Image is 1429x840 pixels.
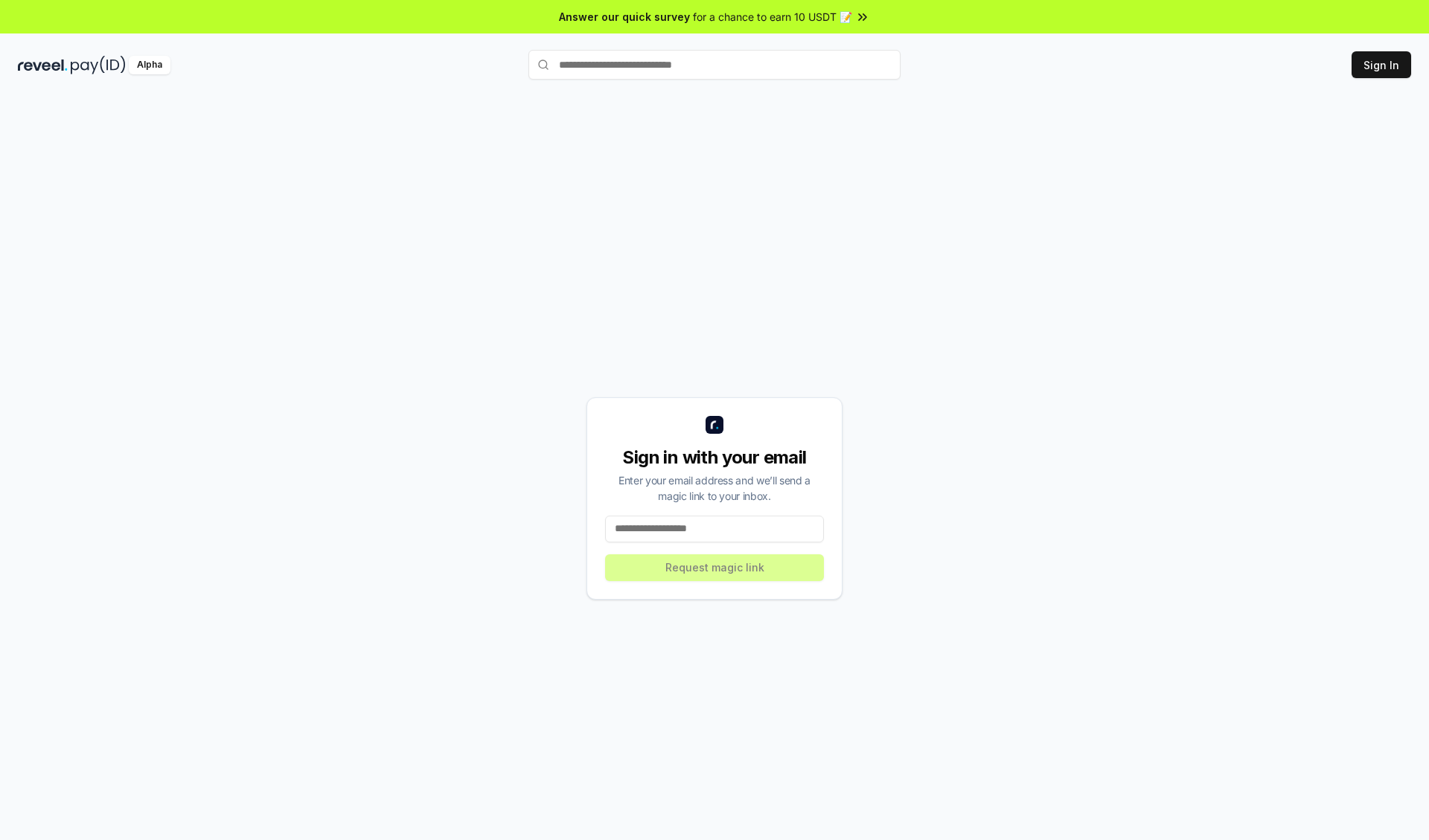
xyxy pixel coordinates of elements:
span: for a chance to earn 10 USDT 📝 [693,9,852,25]
span: Answer our quick survey [559,9,690,25]
img: reveel_dark [18,56,68,74]
div: Alpha [129,56,170,74]
div: Enter your email address and we’ll send a magic link to your inbox. [605,472,824,504]
img: pay_id [71,56,126,74]
div: Sign in with your email [605,446,824,469]
button: Sign In [1352,51,1411,78]
img: logo_small [706,416,723,434]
